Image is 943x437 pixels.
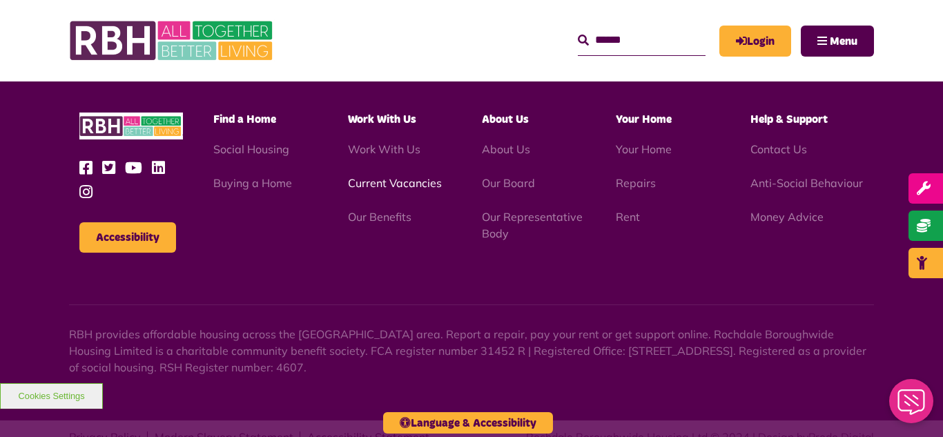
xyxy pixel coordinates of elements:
a: Repairs [616,176,656,190]
span: Find a Home [213,114,276,125]
input: Search [578,26,706,55]
span: Your Home [616,114,672,125]
span: About Us [482,114,529,125]
a: Work With Us [348,142,420,156]
p: RBH provides affordable housing across the [GEOGRAPHIC_DATA] area. Report a repair, pay your rent... [69,326,874,376]
button: Navigation [801,26,874,57]
button: Accessibility [79,222,176,253]
a: Social Housing - open in a new tab [213,142,289,156]
span: Work With Us [348,114,416,125]
a: Rent [616,210,640,224]
a: Contact Us [750,142,807,156]
a: Buying a Home [213,176,292,190]
a: Your Home [616,142,672,156]
span: Help & Support [750,114,828,125]
a: Current Vacancies [348,176,442,190]
a: Money Advice [750,210,824,224]
a: MyRBH [719,26,791,57]
a: Our Representative Body [482,210,583,240]
a: Our Benefits [348,210,411,224]
span: Menu [830,36,857,47]
button: Language & Accessibility [383,412,553,434]
img: RBH [69,14,276,68]
img: RBH [79,113,183,139]
a: Anti-Social Behaviour [750,176,863,190]
a: Our Board [482,176,535,190]
a: About Us [482,142,530,156]
iframe: Netcall Web Assistant for live chat [881,375,943,437]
